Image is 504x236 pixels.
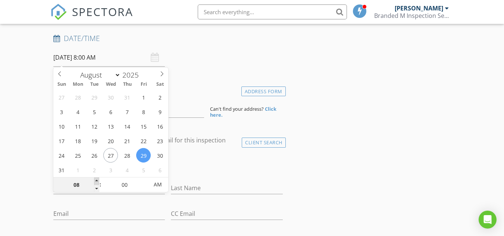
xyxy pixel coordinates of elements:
[54,104,69,119] span: August 3, 2025
[72,4,133,19] span: SPECTORA
[136,119,151,133] span: August 15, 2025
[120,70,145,80] input: Year
[148,177,168,192] span: Click to toggle
[103,82,119,87] span: Wed
[153,148,167,163] span: August 30, 2025
[87,148,102,163] span: August 26, 2025
[136,90,151,104] span: August 1, 2025
[395,4,443,12] div: [PERSON_NAME]
[120,133,134,148] span: August 21, 2025
[242,138,286,148] div: Client Search
[71,90,85,104] span: July 28, 2025
[87,133,102,148] span: August 19, 2025
[71,148,85,163] span: August 25, 2025
[135,82,152,87] span: Fri
[120,148,134,163] span: August 28, 2025
[71,163,85,177] span: September 1, 2025
[71,133,85,148] span: August 18, 2025
[87,163,102,177] span: September 2, 2025
[53,34,282,43] h4: Date/Time
[374,12,449,19] div: Branded M Inspection Services
[153,163,167,177] span: September 6, 2025
[111,136,226,144] label: Enable Client CC email for this inspection
[103,148,118,163] span: August 27, 2025
[53,48,165,67] input: Select date
[71,119,85,133] span: August 11, 2025
[50,4,67,20] img: The Best Home Inspection Software - Spectora
[103,119,118,133] span: August 13, 2025
[54,163,69,177] span: August 31, 2025
[70,82,86,87] span: Mon
[119,82,135,87] span: Thu
[120,104,134,119] span: August 7, 2025
[99,177,101,192] span: :
[210,106,264,112] span: Can't find your address?
[153,119,167,133] span: August 16, 2025
[152,82,168,87] span: Sat
[198,4,347,19] input: Search everything...
[54,148,69,163] span: August 24, 2025
[103,104,118,119] span: August 6, 2025
[50,10,133,26] a: SPECTORA
[136,163,151,177] span: September 5, 2025
[87,104,102,119] span: August 5, 2025
[71,104,85,119] span: August 4, 2025
[210,106,276,118] strong: Click here.
[86,82,103,87] span: Tue
[54,90,69,104] span: July 27, 2025
[479,211,497,229] div: Open Intercom Messenger
[87,119,102,133] span: August 12, 2025
[136,148,151,163] span: August 29, 2025
[120,90,134,104] span: July 31, 2025
[103,133,118,148] span: August 20, 2025
[136,133,151,148] span: August 22, 2025
[120,163,134,177] span: September 4, 2025
[136,104,151,119] span: August 8, 2025
[54,133,69,148] span: August 17, 2025
[153,90,167,104] span: August 2, 2025
[53,82,70,87] span: Sun
[87,90,102,104] span: July 29, 2025
[103,163,118,177] span: September 3, 2025
[103,90,118,104] span: July 30, 2025
[241,86,286,97] div: Address Form
[153,104,167,119] span: August 9, 2025
[153,133,167,148] span: August 23, 2025
[54,119,69,133] span: August 10, 2025
[120,119,134,133] span: August 14, 2025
